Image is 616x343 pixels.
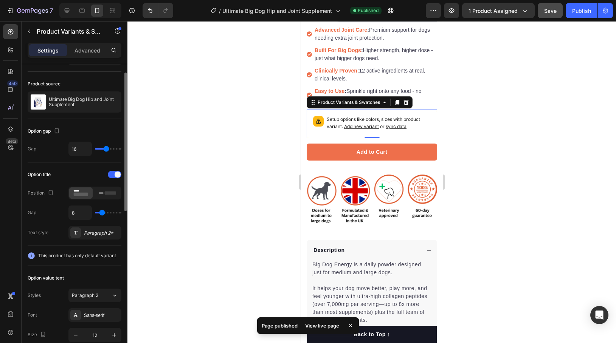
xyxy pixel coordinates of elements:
div: Option value text [28,275,64,281]
button: 1 product assigned [462,3,535,18]
div: Product source [28,80,61,87]
iframe: Design area [301,21,443,343]
div: Undo/Redo [143,3,173,18]
div: Position [28,188,55,198]
input: Auto [69,206,92,219]
div: Publish [572,7,591,15]
p: Ultimate Big Dog Hip and Joint Supplement [49,97,118,107]
div: Font [28,312,37,318]
p: 7 [50,6,53,15]
p: Settings [37,46,59,54]
div: Paragraph 2* [84,230,119,236]
img: product feature img [31,94,46,110]
div: 450 [7,80,18,87]
p: Advanced [74,46,100,54]
div: Option title [28,171,51,178]
div: Styles [28,292,41,299]
span: Paragraph 2 [72,292,98,299]
div: Size [28,330,48,340]
p: Page published [262,322,298,329]
input: Auto [69,142,92,156]
span: 1 product assigned [469,7,518,15]
div: Sans-serif [84,312,119,319]
button: Publish [566,3,597,18]
span: Published [358,7,379,14]
div: Open Intercom Messenger [590,306,608,324]
div: Option gap [28,126,61,136]
p: Product Variants & Swatches [37,27,101,36]
button: Paragraph 2 [68,289,121,302]
span: / [219,7,221,15]
div: View live page [301,320,344,331]
span: This product has only default variant [38,252,116,260]
div: Gap [28,209,36,216]
button: Save [538,3,563,18]
div: Gap [28,145,36,152]
button: 7 [3,3,56,18]
span: Save [544,8,557,14]
div: Beta [6,138,18,144]
span: Ultimate Big Dog Hip and Joint Supplement [222,7,332,15]
div: Text style [28,229,48,236]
